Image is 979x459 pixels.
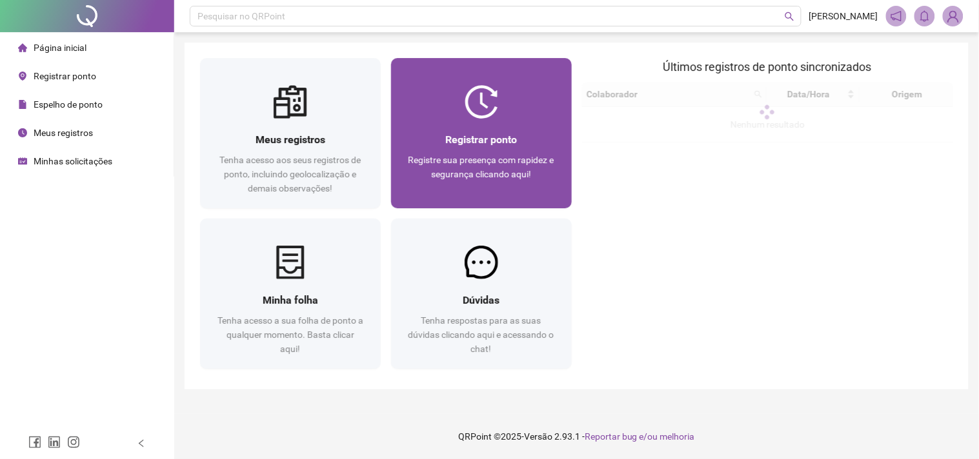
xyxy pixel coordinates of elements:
span: Versão [524,431,552,442]
span: notification [891,10,902,22]
span: facebook [28,436,41,449]
span: file [18,100,27,109]
span: Minhas solicitações [34,156,112,166]
span: Minha folha [263,294,318,306]
a: DúvidasTenha respostas para as suas dúvidas clicando aqui e acessando o chat! [391,219,572,369]
span: left [137,439,146,448]
span: Reportar bug e/ou melhoria [585,431,695,442]
span: Registrar ponto [445,133,517,146]
a: Registrar pontoRegistre sua presença com rapidez e segurança clicando aqui! [391,58,572,208]
span: Espelho de ponto [34,99,103,110]
span: Registrar ponto [34,71,96,81]
img: 83500 [944,6,963,26]
span: Registre sua presença com rapidez e segurança clicando aqui! [409,155,554,179]
span: Página inicial [34,43,86,53]
a: Meus registrosTenha acesso aos seus registros de ponto, incluindo geolocalização e demais observa... [200,58,381,208]
span: Últimos registros de ponto sincronizados [663,60,872,73]
span: Meus registros [256,133,325,146]
span: home [18,43,27,52]
span: Dúvidas [463,294,500,306]
span: Tenha respostas para as suas dúvidas clicando aqui e acessando o chat! [409,315,554,354]
span: Tenha acesso aos seus registros de ponto, incluindo geolocalização e demais observações! [219,155,361,193]
span: Tenha acesso a sua folha de ponto a qualquer momento. Basta clicar aqui! [217,315,363,354]
span: [PERSON_NAME] [809,9,878,23]
span: linkedin [48,436,61,449]
footer: QRPoint © 2025 - 2.93.1 - [174,414,979,459]
span: environment [18,72,27,81]
span: Meus registros [34,128,93,138]
span: bell [919,10,931,22]
span: instagram [67,436,80,449]
span: schedule [18,157,27,166]
span: search [785,12,794,21]
a: Minha folhaTenha acesso a sua folha de ponto a qualquer momento. Basta clicar aqui! [200,219,381,369]
span: clock-circle [18,128,27,137]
